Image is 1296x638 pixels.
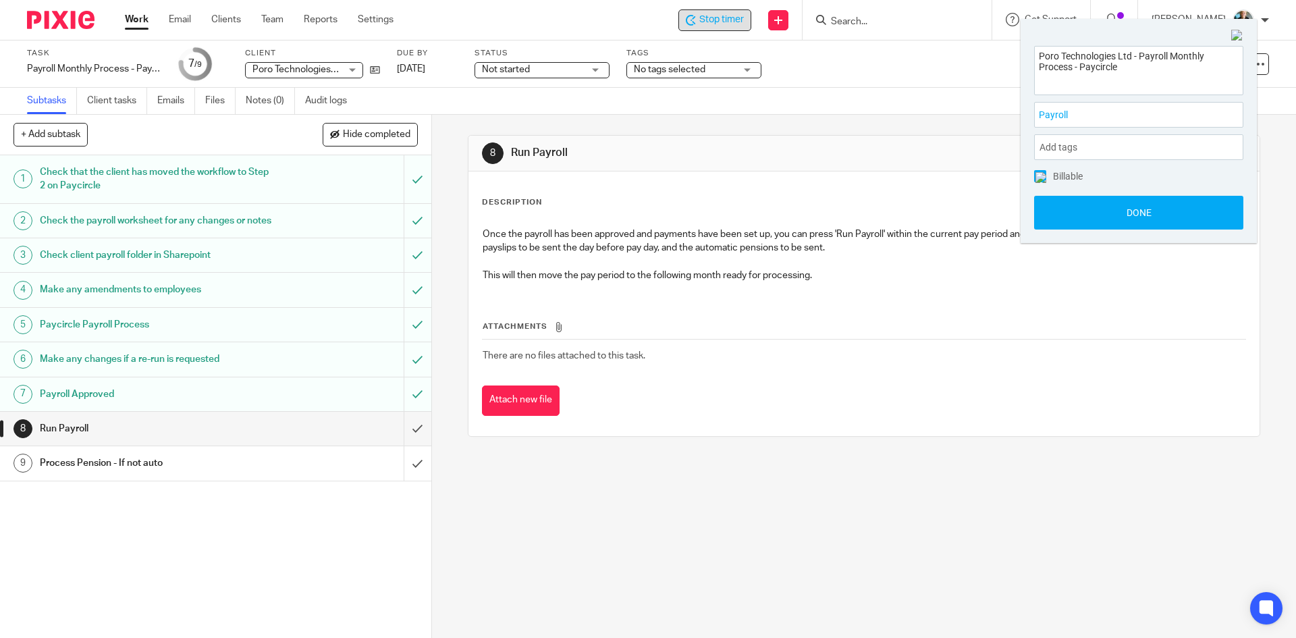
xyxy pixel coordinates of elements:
button: Done [1034,196,1243,230]
button: Attach new file [482,386,560,416]
label: Tags [626,48,761,59]
button: Hide completed [323,123,418,146]
p: [PERSON_NAME] [1152,13,1226,26]
p: Description [482,197,542,208]
span: No tags selected [634,65,705,74]
div: Poro Technologies Ltd - Payroll Monthly Process - Paycircle [678,9,751,31]
span: Hide completed [343,130,410,140]
small: /9 [194,61,202,68]
div: 8 [482,142,504,164]
span: Poro Technologies Ltd [252,65,347,74]
p: Once the payroll has been approved and payments have been set up, you can press 'Run Payroll' wit... [483,228,1245,255]
textarea: Poro Technologies Ltd - Payroll Monthly Process - Paycircle [1035,47,1243,90]
a: Notes (0) [246,88,295,114]
a: Subtasks [27,88,77,114]
label: Status [475,48,610,59]
img: Pixie [27,11,94,29]
p: This will then move the pay period to the following month ready for processing. [483,269,1245,282]
input: Search [830,16,951,28]
span: Payroll [1039,108,1209,122]
span: Not started [482,65,530,74]
div: 1 [13,169,32,188]
h1: Run Payroll [511,146,893,160]
img: nicky-partington.jpg [1233,9,1254,31]
a: Emails [157,88,195,114]
div: 7 [13,385,32,404]
a: Settings [358,13,394,26]
span: There are no files attached to this task. [483,351,645,361]
a: Team [261,13,283,26]
img: checked.png [1035,172,1046,183]
h1: Paycircle Payroll Process [40,315,273,335]
a: Files [205,88,236,114]
span: Attachments [483,323,547,330]
label: Client [245,48,380,59]
div: Payroll Monthly Process - Paycircle [27,62,162,76]
label: Task [27,48,162,59]
a: Reports [304,13,337,26]
a: Clients [211,13,241,26]
h1: Check that the client has moved the workflow to Step 2 on Paycircle [40,162,273,196]
img: Close [1231,30,1243,42]
div: 2 [13,211,32,230]
div: 7 [188,56,202,72]
a: Email [169,13,191,26]
span: Add tags [1039,137,1084,158]
h1: Check the payroll worksheet for any changes or notes [40,211,273,231]
label: Due by [397,48,458,59]
button: + Add subtask [13,123,88,146]
a: Work [125,13,148,26]
span: Billable [1053,171,1083,181]
h1: Make any amendments to employees [40,280,273,300]
h1: Process Pension - If not auto [40,453,273,473]
div: 4 [13,281,32,300]
span: [DATE] [397,64,425,74]
h1: Payroll Approved [40,384,273,404]
div: 9 [13,454,32,473]
div: 3 [13,246,32,265]
div: 8 [13,419,32,438]
span: Get Support [1025,15,1077,24]
div: 5 [13,315,32,334]
h1: Run Payroll [40,419,273,439]
span: Stop timer [699,13,744,27]
h1: Make any changes if a re-run is requested [40,349,273,369]
div: 6 [13,350,32,369]
a: Audit logs [305,88,357,114]
a: Client tasks [87,88,147,114]
h1: Check client payroll folder in Sharepoint [40,245,273,265]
